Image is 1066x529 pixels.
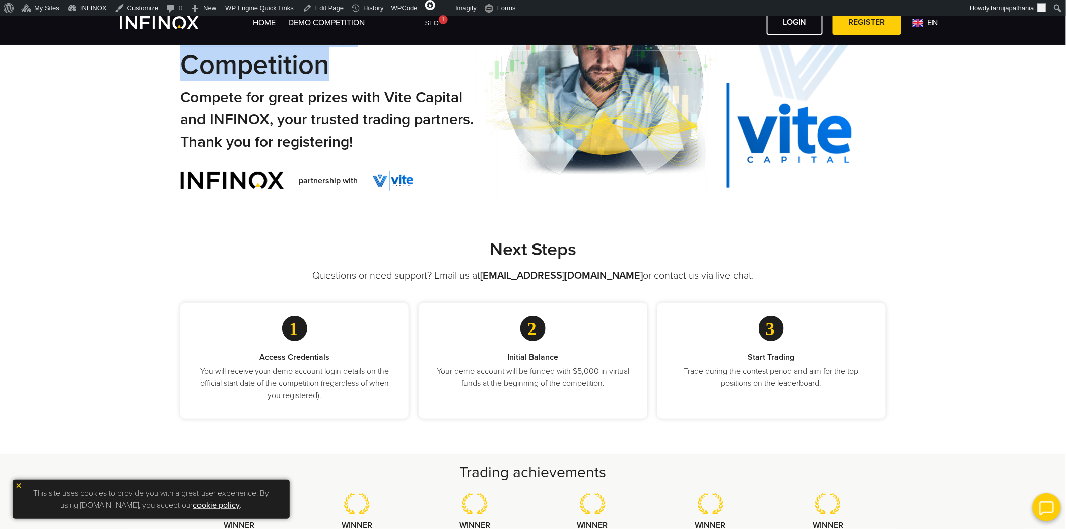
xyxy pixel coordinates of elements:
[180,88,474,151] small: Compete for great prizes with Vite Capital and INFINOX, your trusted trading partners. Thank you ...
[288,18,365,28] a: Demo Competition
[18,485,285,514] p: This site uses cookies to provide you with a great user experience. By using [DOMAIN_NAME], you a...
[507,352,558,362] strong: Initial Balance
[674,365,870,389] p: Trade during the contest period and aim for the top positions on the leaderboard.
[767,10,823,35] a: LOGIN
[299,175,358,187] span: partnership with
[480,270,643,282] a: [EMAIL_ADDRESS][DOMAIN_NAME]
[253,18,276,28] a: Home
[180,239,886,261] h2: Next Steps
[218,269,848,283] p: Questions or need support? Email us at or contact us via live chat.
[15,482,22,489] img: yellow close icon
[748,352,795,362] strong: Start Trading
[833,10,901,35] a: REGISTER
[120,16,223,29] a: INFINOX Vite
[259,352,329,362] strong: Access Credentials
[1033,493,1061,521] img: open convrs live chat
[924,17,942,29] span: en
[196,365,392,402] p: You will receive your demo account login details on the official start date of the competition (r...
[425,19,439,27] span: SEO
[193,500,240,510] a: cookie policy
[439,15,448,24] div: 1
[991,4,1034,12] span: tanujapathania
[218,462,848,483] h2: Trading achievements
[435,365,631,389] p: Your demo account will be funded with $5,000 in virtual funds at the beginning of the competition.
